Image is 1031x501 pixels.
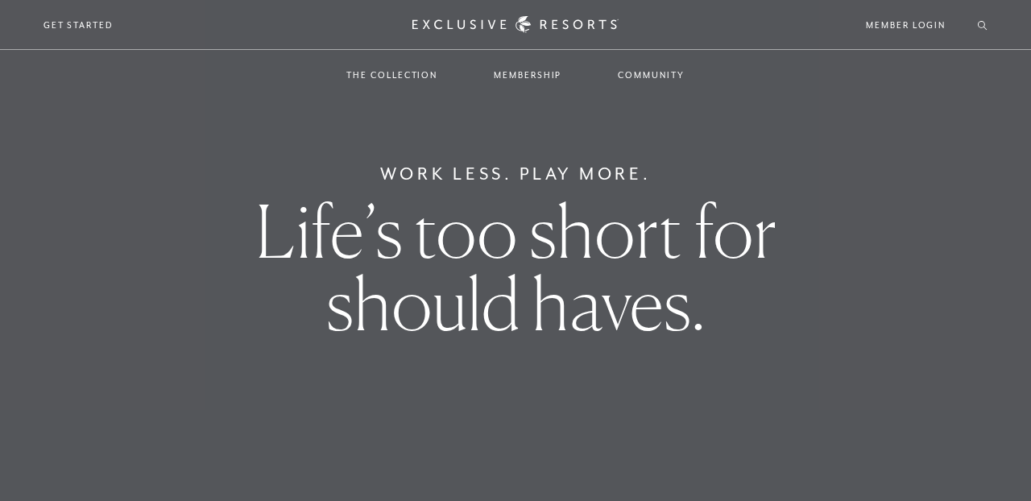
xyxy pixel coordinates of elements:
[478,52,578,98] a: Membership
[602,52,700,98] a: Community
[43,18,114,32] a: Get Started
[380,161,652,187] h6: Work Less. Play More.
[866,18,946,32] a: Member Login
[330,52,453,98] a: The Collection
[180,195,851,340] h1: Life’s too short for should haves.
